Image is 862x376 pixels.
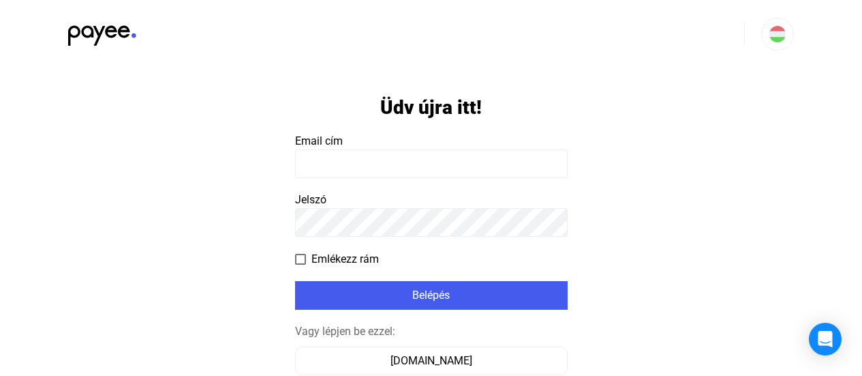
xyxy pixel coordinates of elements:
div: Open Intercom Messenger [809,323,842,356]
button: HU [761,18,794,50]
span: Emlékezz rám [311,251,379,267]
span: Jelszó [295,193,326,206]
a: [DOMAIN_NAME] [295,354,568,367]
img: HU [769,26,786,42]
button: [DOMAIN_NAME] [295,347,568,375]
div: [DOMAIN_NAME] [300,353,563,369]
div: Belépés [299,287,564,304]
div: Vagy lépjen be ezzel: [295,323,568,340]
h1: Üdv újra itt! [380,96,482,119]
img: black-payee-blue-dot.svg [68,18,136,46]
span: Email cím [295,134,343,147]
button: Belépés [295,281,568,310]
